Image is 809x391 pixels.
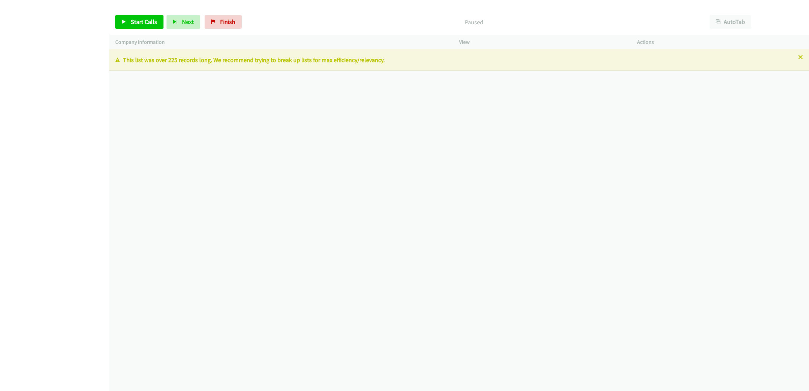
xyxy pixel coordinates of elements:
button: AutoTab [710,15,751,29]
p: Company Information [115,38,447,46]
span: Next [182,18,194,26]
p: View [459,38,625,46]
a: Start Calls [115,15,163,29]
p: This list was over 225 records long. We recommend trying to break up lists for max efficiency/rel... [115,55,803,64]
a: Finish [205,15,242,29]
span: Finish [220,18,235,26]
button: Next [167,15,200,29]
p: Paused [251,18,697,27]
p: Actions [637,38,803,46]
span: Start Calls [131,18,157,26]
